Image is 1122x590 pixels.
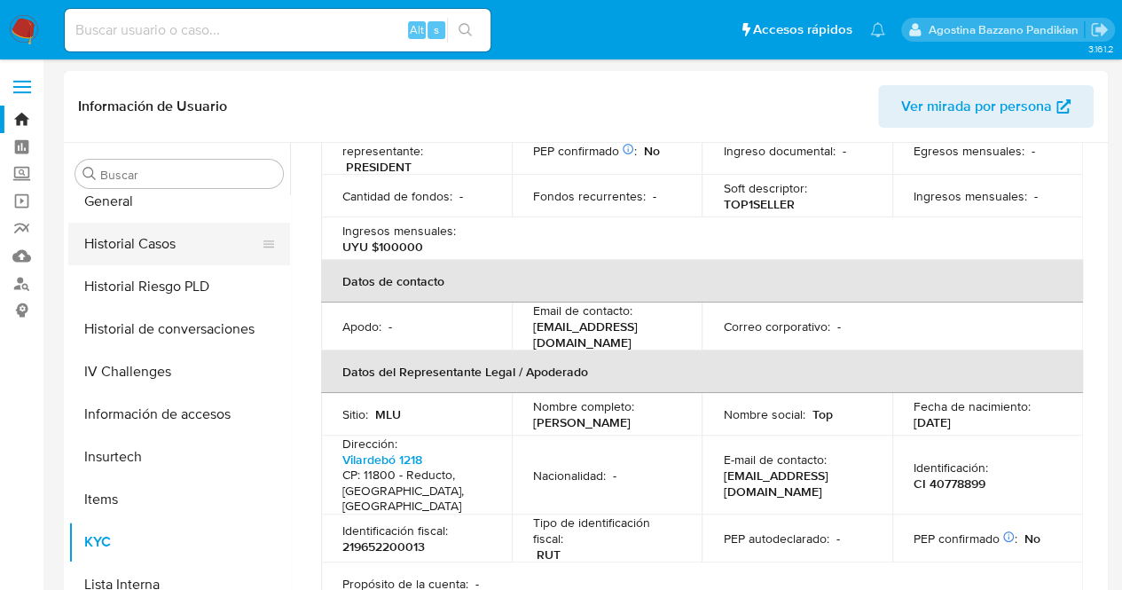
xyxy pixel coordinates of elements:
[68,436,290,478] button: Insurtech
[533,319,674,350] p: [EMAIL_ADDRESS][DOMAIN_NAME]
[842,143,845,159] p: -
[723,319,829,334] p: Correo corporativo :
[68,223,276,265] button: Historial Casos
[928,21,1084,38] p: agostina.bazzano@mercadolibre.com
[342,451,422,468] a: Vilardebó 1218
[68,265,290,308] button: Historial Riesgo PLD
[812,406,832,422] p: Top
[533,398,634,414] p: Nombre completo :
[342,523,448,539] p: Identificación fiscal :
[1034,188,1038,204] p: -
[901,85,1052,128] span: Ver mirada por persona
[914,476,985,492] p: CI 40778899
[342,223,456,239] p: Ingresos mensuales :
[914,188,1027,204] p: Ingresos mensuales :
[914,460,988,476] p: Identificación :
[342,319,381,334] p: Apodo :
[723,143,835,159] p: Ingreso documental :
[836,531,839,547] p: -
[1090,20,1109,39] a: Salir
[434,21,439,38] span: s
[65,19,490,42] input: Buscar usuario o caso...
[346,159,412,175] p: PRESIDENT
[653,188,656,204] p: -
[723,196,794,212] p: TOP1SELLER
[459,188,463,204] p: -
[1032,143,1035,159] p: -
[914,143,1024,159] p: Egresos mensuales :
[82,167,97,181] button: Buscar
[537,547,561,562] p: RUT
[388,319,392,334] p: -
[410,21,424,38] span: Alt
[533,515,681,547] p: Tipo de identificación fiscal :
[68,393,290,436] button: Información de accesos
[533,414,631,430] p: [PERSON_NAME]
[100,167,276,183] input: Buscar
[342,406,368,422] p: Sitio :
[342,468,483,515] h4: CP: 11800 - Reducto, [GEOGRAPHIC_DATA], [GEOGRAPHIC_DATA]
[68,308,290,350] button: Historial de conversaciones
[836,319,840,334] p: -
[533,303,632,319] p: Email de contacto :
[68,478,290,521] button: Items
[342,127,490,159] p: Relación del representante :
[78,98,227,115] h1: Información de Usuario
[68,180,290,223] button: General
[723,180,806,196] p: Soft descriptor :
[68,521,290,563] button: KYC
[644,143,660,159] p: No
[753,20,852,39] span: Accesos rápidos
[68,350,290,393] button: IV Challenges
[375,406,401,422] p: MLU
[723,468,864,500] p: [EMAIL_ADDRESS][DOMAIN_NAME]
[533,188,646,204] p: Fondos recurrentes :
[533,143,637,159] p: PEP confirmado :
[342,188,452,204] p: Cantidad de fondos :
[723,531,828,547] p: PEP autodeclarado :
[723,452,826,468] p: E-mail de contacto :
[914,398,1031,414] p: Fecha de nacimiento :
[342,436,397,452] p: Dirección :
[321,350,1083,393] th: Datos del Representante Legal / Apoderado
[533,468,606,484] p: Nacionalidad :
[342,539,425,555] p: 219652200013
[447,18,483,43] button: search-icon
[723,406,804,422] p: Nombre social :
[914,414,951,430] p: [DATE]
[870,22,885,37] a: Notificaciones
[878,85,1094,128] button: Ver mirada por persona
[342,239,423,255] p: UYU $100000
[613,468,616,484] p: -
[321,260,1083,303] th: Datos de contacto
[1024,531,1040,547] p: No
[914,531,1017,547] p: PEP confirmado :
